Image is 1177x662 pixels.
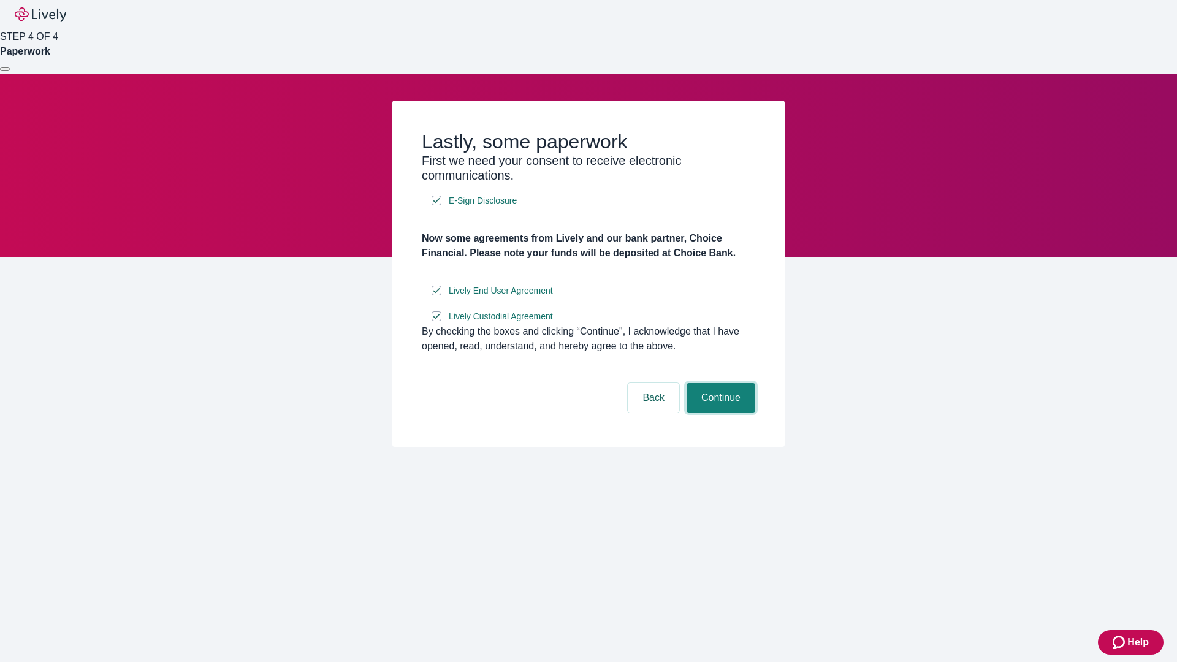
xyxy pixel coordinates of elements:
svg: Zendesk support icon [1113,635,1127,650]
span: E-Sign Disclosure [449,194,517,207]
div: By checking the boxes and clicking “Continue", I acknowledge that I have opened, read, understand... [422,324,755,354]
h2: Lastly, some paperwork [422,130,755,153]
h4: Now some agreements from Lively and our bank partner, Choice Financial. Please note your funds wi... [422,231,755,261]
button: Back [628,383,679,413]
span: Lively End User Agreement [449,284,553,297]
a: e-sign disclosure document [446,283,555,299]
h3: First we need your consent to receive electronic communications. [422,153,755,183]
button: Continue [687,383,755,413]
a: e-sign disclosure document [446,309,555,324]
a: e-sign disclosure document [446,193,519,208]
img: Lively [15,7,66,22]
span: Lively Custodial Agreement [449,310,553,323]
span: Help [1127,635,1149,650]
button: Zendesk support iconHelp [1098,630,1164,655]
